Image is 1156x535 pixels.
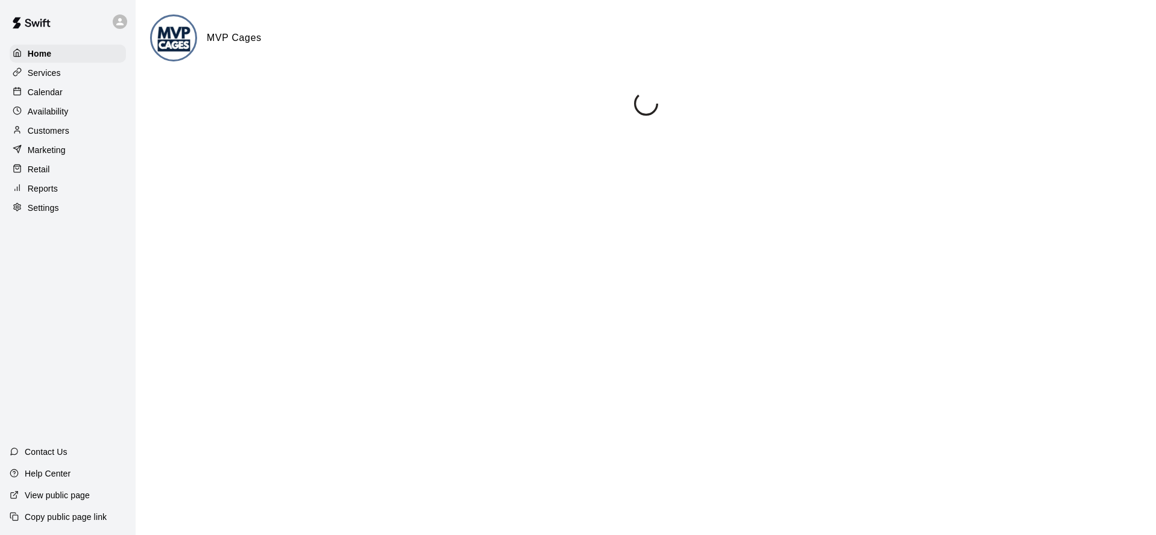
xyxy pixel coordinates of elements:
a: Retail [10,160,126,178]
p: Marketing [28,144,66,156]
a: Availability [10,102,126,120]
a: Marketing [10,141,126,159]
p: Retail [28,163,50,175]
p: Calendar [28,86,63,98]
a: Customers [10,122,126,140]
a: Home [10,45,126,63]
p: Settings [28,202,59,214]
p: View public page [25,489,90,501]
a: Settings [10,199,126,217]
p: Availability [28,105,69,117]
p: Customers [28,125,69,137]
p: Services [28,67,61,79]
h6: MVP Cages [207,30,262,46]
a: Reports [10,180,126,198]
a: Calendar [10,83,126,101]
p: Home [28,48,52,60]
p: Contact Us [25,446,68,458]
img: MVP Cages logo [152,16,197,61]
p: Reports [28,183,58,195]
p: Copy public page link [25,511,107,523]
a: Services [10,64,126,82]
p: Help Center [25,468,71,480]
